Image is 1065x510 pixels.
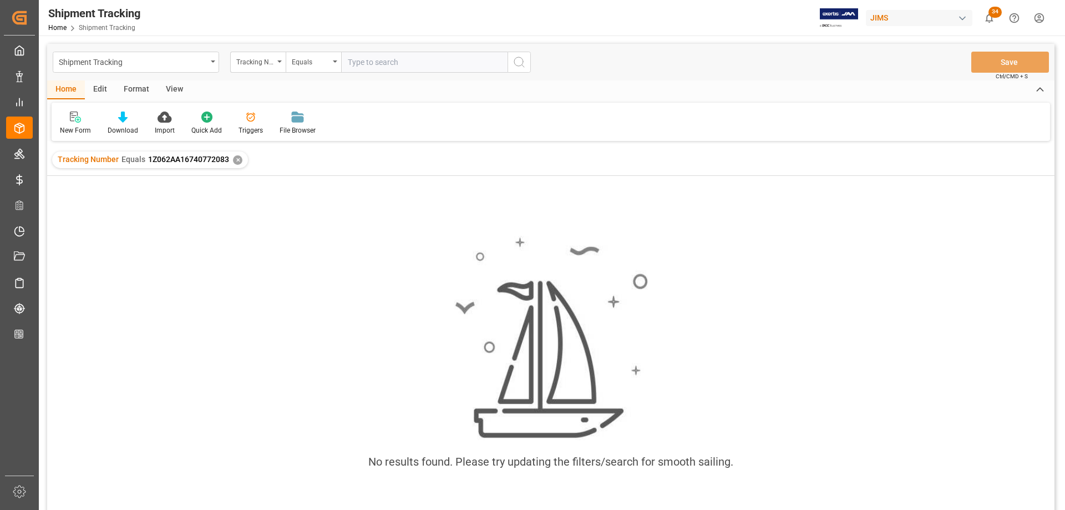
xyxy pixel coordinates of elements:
[158,80,191,99] div: View
[53,52,219,73] button: open menu
[230,52,286,73] button: open menu
[115,80,158,99] div: Format
[286,52,341,73] button: open menu
[508,52,531,73] button: search button
[47,80,85,99] div: Home
[988,7,1002,18] span: 34
[48,24,67,32] a: Home
[866,7,977,28] button: JIMS
[236,54,274,67] div: Tracking Number
[1002,6,1027,31] button: Help Center
[233,155,242,165] div: ✕
[996,72,1028,80] span: Ctrl/CMD + S
[280,125,316,135] div: File Browser
[820,8,858,28] img: Exertis%20JAM%20-%20Email%20Logo.jpg_1722504956.jpg
[239,125,263,135] div: Triggers
[341,52,508,73] input: Type to search
[59,54,207,68] div: Shipment Tracking
[58,155,119,164] span: Tracking Number
[971,52,1049,73] button: Save
[48,5,140,22] div: Shipment Tracking
[368,453,733,470] div: No results found. Please try updating the filters/search for smooth sailing.
[155,125,175,135] div: Import
[866,10,972,26] div: JIMS
[60,125,91,135] div: New Form
[977,6,1002,31] button: show 34 new notifications
[121,155,145,164] span: Equals
[454,236,648,440] img: smooth_sailing.jpeg
[292,54,329,67] div: Equals
[108,125,138,135] div: Download
[191,125,222,135] div: Quick Add
[148,155,229,164] span: 1Z062AA16740772083
[85,80,115,99] div: Edit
